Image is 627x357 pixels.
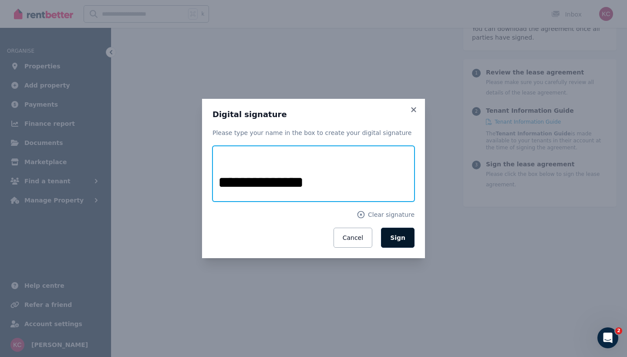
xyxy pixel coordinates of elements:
[597,327,618,348] iframe: Intercom live chat
[381,228,415,248] button: Sign
[390,234,405,241] span: Sign
[212,128,415,137] p: Please type your name in the box to create your digital signature
[334,228,372,248] button: Cancel
[212,109,415,120] h3: Digital signature
[615,327,622,334] span: 2
[368,210,415,219] span: Clear signature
